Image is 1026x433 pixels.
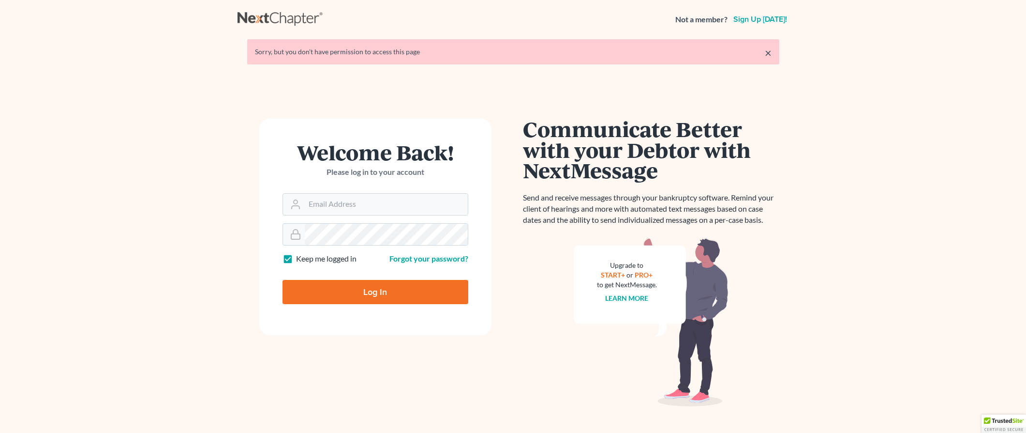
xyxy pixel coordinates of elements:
[675,14,728,25] strong: Not a member?
[305,194,468,215] input: Email Address
[574,237,729,407] img: nextmessage_bg-59042aed3d76b12b5cd301f8e5b87938c9018125f34e5fa2b7a6b67550977c72.svg
[523,119,779,181] h1: Communicate Better with your Debtor with NextMessage
[283,142,468,163] h1: Welcome Back!
[255,47,772,57] div: Sorry, but you don't have permission to access this page
[389,254,468,263] a: Forgot your password?
[765,47,772,59] a: ×
[597,261,657,270] div: Upgrade to
[601,271,625,279] a: START+
[605,294,648,302] a: Learn more
[283,167,468,178] p: Please log in to your account
[635,271,653,279] a: PRO+
[981,415,1026,433] div: TrustedSite Certified
[296,253,357,264] label: Keep me logged in
[626,271,633,279] span: or
[731,15,789,23] a: Sign up [DATE]!
[283,280,468,304] input: Log In
[523,192,779,226] p: Send and receive messages through your bankruptcy software. Remind your client of hearings and mo...
[597,280,657,290] div: to get NextMessage.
